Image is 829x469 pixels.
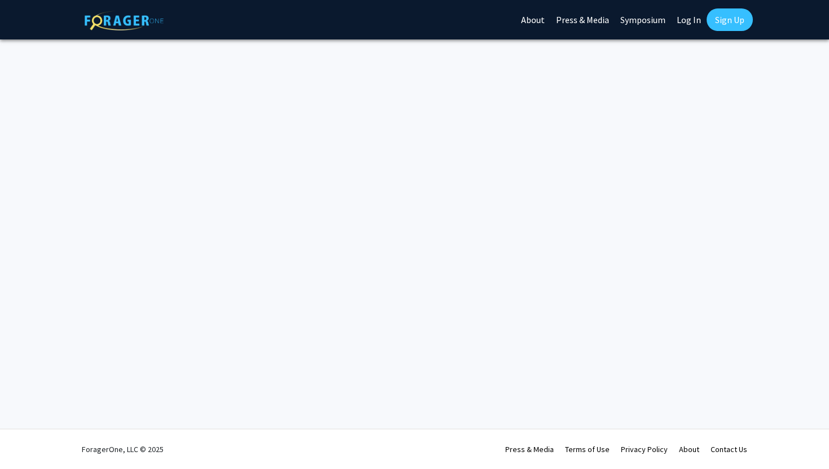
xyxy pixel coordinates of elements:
a: Press & Media [505,444,554,454]
a: Privacy Policy [621,444,668,454]
img: ForagerOne Logo [85,11,164,30]
a: Contact Us [711,444,747,454]
div: ForagerOne, LLC © 2025 [82,430,164,469]
a: Terms of Use [565,444,610,454]
a: Sign Up [707,8,753,31]
a: About [679,444,699,454]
